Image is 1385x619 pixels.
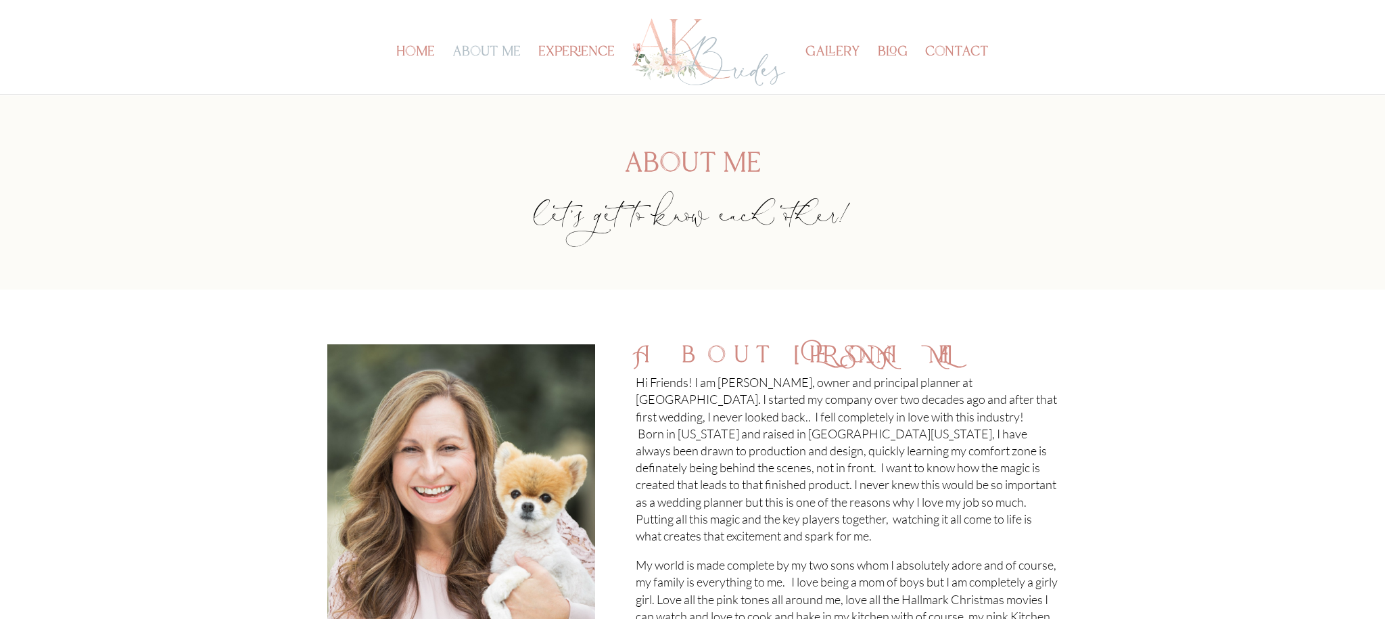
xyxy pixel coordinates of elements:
[805,47,860,94] a: gallery
[630,15,787,90] img: Los Angeles Wedding Planner - AK Brides
[636,344,1058,374] h2: About [PERSON_NAME]
[538,47,615,94] a: experience
[327,218,1058,235] p: let’s get to know each other!
[396,47,435,94] a: home
[878,47,908,94] a: blog
[452,47,521,94] a: about me
[327,150,1058,184] h1: about me
[636,374,1058,557] p: Hi Friends! I am [PERSON_NAME], owner and principal planner at [GEOGRAPHIC_DATA]. I started my co...
[925,47,989,94] a: contact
